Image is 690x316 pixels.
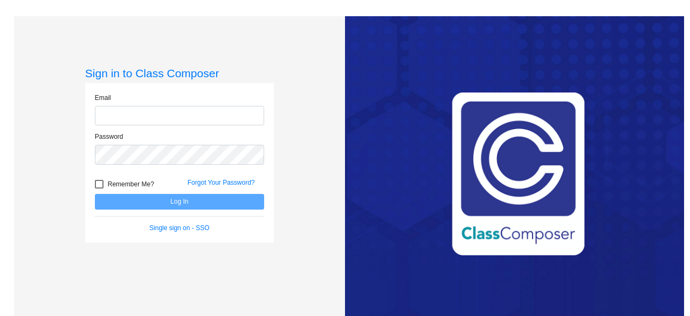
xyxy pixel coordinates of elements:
[188,179,255,186] a: Forgot Your Password?
[95,194,264,210] button: Log In
[95,132,123,142] label: Password
[85,66,274,80] h3: Sign in to Class Composer
[108,178,154,191] span: Remember Me?
[149,224,209,232] a: Single sign on - SSO
[95,93,111,103] label: Email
